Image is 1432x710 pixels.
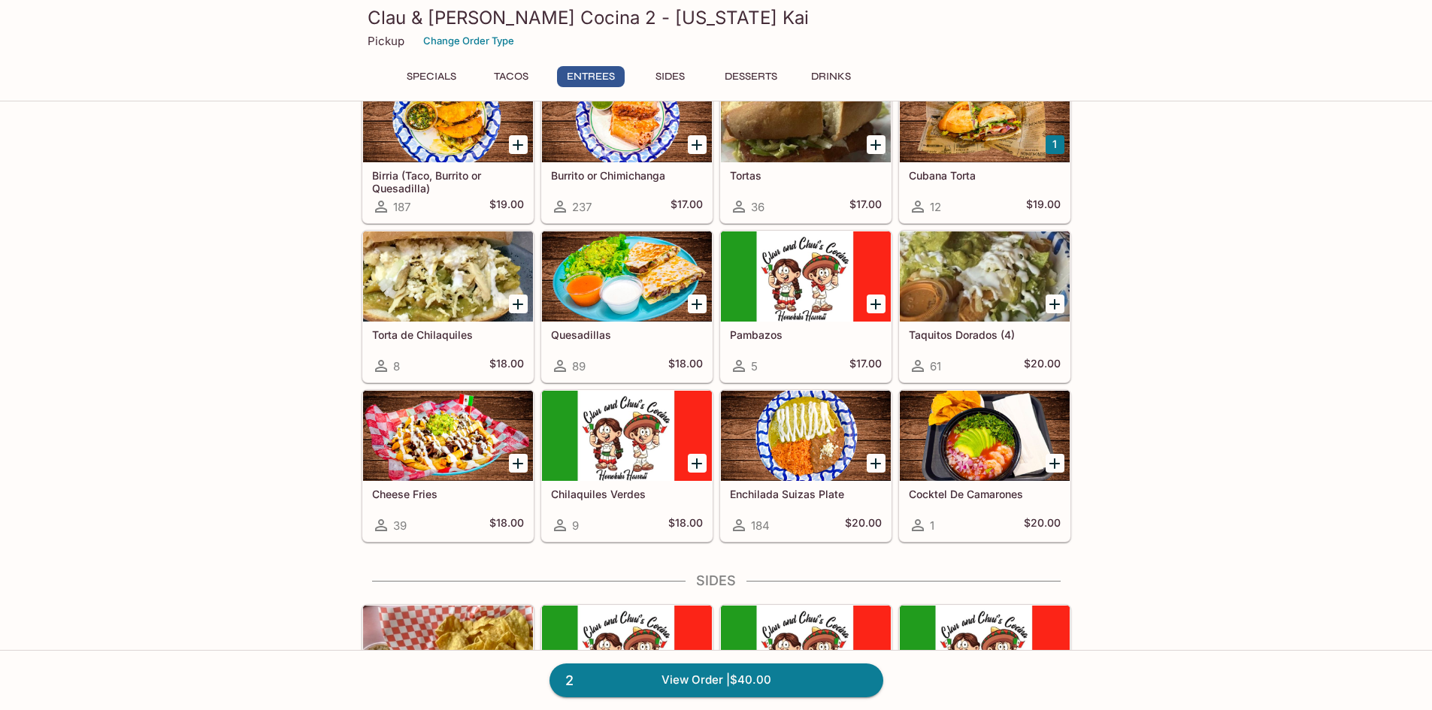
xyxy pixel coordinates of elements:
p: Pickup [368,34,404,48]
h4: Sides [362,573,1071,589]
button: Add Chilaquiles Verdes [688,454,707,473]
h5: Tortas [730,169,882,182]
a: Torta de Chilaquiles8$18.00 [362,231,534,382]
a: Chilaquiles Verdes9$18.00 [541,390,713,542]
button: Add Cubana Torta [1046,135,1064,154]
div: Enchilada Suizas Plate [721,391,891,481]
h5: $18.00 [489,516,524,534]
div: Cocktel De Camarones [900,391,1070,481]
h5: Enchilada Suizas Plate [730,488,882,500]
h5: Quesadillas [551,328,703,341]
div: Mexican Rice [542,606,712,696]
button: Add Enchilada Suizas Plate [867,454,886,473]
h5: $20.00 [845,516,882,534]
a: Burrito or Chimichanga237$17.00 [541,71,713,223]
button: Tacos [477,66,545,87]
h5: Burrito or Chimichanga [551,169,703,182]
h5: Torta de Chilaquiles [372,328,524,341]
button: Drinks [798,66,865,87]
button: Specials [398,66,465,87]
a: Tortas36$17.00 [720,71,892,223]
button: Add Quesadillas [688,295,707,313]
button: Add Cheese Fries [509,454,528,473]
h5: $19.00 [489,198,524,216]
button: Add Tortas [867,135,886,154]
button: Add Taquitos Dorados (4) [1046,295,1064,313]
button: Add Torta de Chilaquiles [509,295,528,313]
div: Refried Beans [721,606,891,696]
span: 39 [393,518,407,533]
div: Tortas [721,72,891,162]
a: Cheese Fries39$18.00 [362,390,534,542]
h5: $19.00 [1026,198,1061,216]
span: 12 [930,200,941,214]
div: Cheese Fries [363,391,533,481]
span: 5 [751,359,758,373]
span: 1 [930,518,934,533]
div: Chilaquiles Verdes [542,391,712,481]
div: Birria (Taco, Burrito or Quesadilla) [363,72,533,162]
h5: $18.00 [489,357,524,375]
h5: $17.00 [849,357,882,375]
a: Taquitos Dorados (4)61$20.00 [899,231,1070,382]
button: Add Birria (Taco, Burrito or Quesadilla) [509,135,528,154]
span: 237 [572,200,592,214]
h5: $18.00 [668,516,703,534]
h5: $18.00 [668,357,703,375]
button: Add Burrito or Chimichanga [688,135,707,154]
button: Desserts [716,66,786,87]
h5: Pambazos [730,328,882,341]
a: Enchilada Suizas Plate184$20.00 [720,390,892,542]
a: Cocktel De Camarones1$20.00 [899,390,1070,542]
h3: Clau & [PERSON_NAME] Cocina 2 - [US_STATE] Kai [368,6,1065,29]
div: Taquitos Dorados (4) [900,231,1070,322]
h5: $17.00 [849,198,882,216]
h5: $20.00 [1024,357,1061,375]
span: 2 [556,670,583,691]
h5: Cheese Fries [372,488,524,500]
span: 187 [393,200,410,214]
span: 61 [930,359,941,373]
div: Pambazos [721,231,891,322]
span: 184 [751,518,770,533]
a: Quesadillas89$18.00 [541,231,713,382]
h5: Cubana Torta [909,169,1061,182]
div: Torta de Chilaquiles [363,231,533,322]
button: Change Order Type [416,29,521,53]
span: 89 [572,359,586,373]
button: Sides [637,66,704,87]
div: Guacamole 2 oz. [900,606,1070,696]
button: Add Cocktel De Camarones [1046,454,1064,473]
button: Add Pambazos [867,295,886,313]
div: Quesadillas [542,231,712,322]
span: 9 [572,518,579,533]
h5: Cocktel De Camarones [909,488,1061,500]
h5: Chilaquiles Verdes [551,488,703,500]
a: Pambazos5$17.00 [720,231,892,382]
div: Chips & Salsa [363,606,533,696]
span: 8 [393,359,400,373]
a: Birria (Taco, Burrito or Quesadilla)187$19.00 [362,71,534,223]
div: Burrito or Chimichanga [542,72,712,162]
h5: $17.00 [671,198,703,216]
h5: Taquitos Dorados (4) [909,328,1061,341]
span: 36 [751,200,764,214]
div: Cubana Torta [900,72,1070,162]
h5: Birria (Taco, Burrito or Quesadilla) [372,169,524,194]
a: 2View Order |$40.00 [549,663,883,696]
h5: $20.00 [1024,516,1061,534]
button: Entrees [557,66,625,87]
a: Cubana Torta12$19.00 [899,71,1070,223]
